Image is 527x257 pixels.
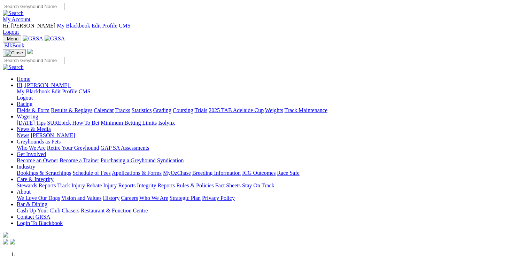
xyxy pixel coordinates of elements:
[158,120,175,126] a: Isolynx
[45,36,65,42] img: GRSA
[17,114,38,119] a: Wagering
[192,170,241,176] a: Breeding Information
[17,120,524,126] div: Wagering
[277,170,299,176] a: Race Safe
[209,107,264,113] a: 2025 TAB Adelaide Cup
[17,107,524,114] div: Racing
[112,170,162,176] a: Applications & Forms
[265,107,283,113] a: Weights
[3,232,8,237] img: logo-grsa-white.png
[7,36,18,41] span: Menu
[17,208,60,213] a: Cash Up Your Club
[215,182,241,188] a: Fact Sheets
[17,82,71,88] a: Hi, [PERSON_NAME]
[17,201,47,207] a: Bar & Dining
[17,157,524,164] div: Get Involved
[72,170,110,176] a: Schedule of Fees
[17,170,71,176] a: Bookings & Scratchings
[103,195,119,201] a: History
[3,23,524,35] div: My Account
[94,107,114,113] a: Calendar
[3,239,8,244] img: facebook.svg
[3,10,24,16] img: Search
[17,120,46,126] a: [DATE] Tips
[17,195,524,201] div: About
[23,36,43,42] img: GRSA
[242,170,276,176] a: ICG Outcomes
[194,107,207,113] a: Trials
[17,157,58,163] a: Become an Owner
[17,182,524,189] div: Care & Integrity
[51,107,92,113] a: Results & Replays
[103,182,135,188] a: Injury Reports
[3,3,64,10] input: Search
[17,151,46,157] a: Get Involved
[17,176,54,182] a: Care & Integrity
[121,195,138,201] a: Careers
[101,157,156,163] a: Purchasing a Greyhound
[157,157,184,163] a: Syndication
[17,220,63,226] a: Login To Blackbook
[47,120,71,126] a: SUREpick
[27,49,33,54] img: logo-grsa-white.png
[72,120,100,126] a: How To Bet
[17,88,50,94] a: My Blackbook
[79,88,91,94] a: CMS
[57,23,90,29] a: My Blackbook
[17,145,524,151] div: Greyhounds as Pets
[101,120,157,126] a: Minimum Betting Limits
[3,42,24,48] a: BlkBook
[119,23,131,29] a: CMS
[6,50,23,56] img: Close
[3,64,24,70] img: Search
[17,164,35,170] a: Industry
[52,88,77,94] a: Edit Profile
[17,139,61,145] a: Greyhounds as Pets
[163,170,191,176] a: MyOzChase
[60,157,99,163] a: Become a Trainer
[92,23,117,29] a: Edit Profile
[10,239,15,244] img: twitter.svg
[132,107,152,113] a: Statistics
[17,95,33,101] a: Logout
[17,214,50,220] a: Contact GRSA
[17,189,31,195] a: About
[139,195,168,201] a: Who We Are
[3,16,31,22] a: My Account
[17,101,32,107] a: Racing
[17,82,69,88] span: Hi, [PERSON_NAME]
[285,107,327,113] a: Track Maintenance
[17,170,524,176] div: Industry
[17,132,29,138] a: News
[31,132,75,138] a: [PERSON_NAME]
[4,42,24,48] span: BlkBook
[3,29,19,35] a: Logout
[17,182,56,188] a: Stewards Reports
[17,208,524,214] div: Bar & Dining
[57,182,102,188] a: Track Injury Rebate
[17,195,60,201] a: We Love Our Dogs
[17,145,46,151] a: Who We Are
[3,57,64,64] input: Search
[3,23,55,29] span: Hi, [PERSON_NAME]
[101,145,149,151] a: GAP SA Assessments
[17,126,51,132] a: News & Media
[17,76,30,82] a: Home
[115,107,130,113] a: Tracks
[17,88,524,101] div: Hi, [PERSON_NAME]
[3,49,26,57] button: Toggle navigation
[17,132,524,139] div: News & Media
[137,182,175,188] a: Integrity Reports
[153,107,171,113] a: Grading
[170,195,201,201] a: Strategic Plan
[47,145,99,151] a: Retire Your Greyhound
[17,107,49,113] a: Fields & Form
[173,107,193,113] a: Coursing
[62,208,148,213] a: Chasers Restaurant & Function Centre
[176,182,214,188] a: Rules & Policies
[202,195,235,201] a: Privacy Policy
[242,182,274,188] a: Stay On Track
[3,35,21,42] button: Toggle navigation
[61,195,101,201] a: Vision and Values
